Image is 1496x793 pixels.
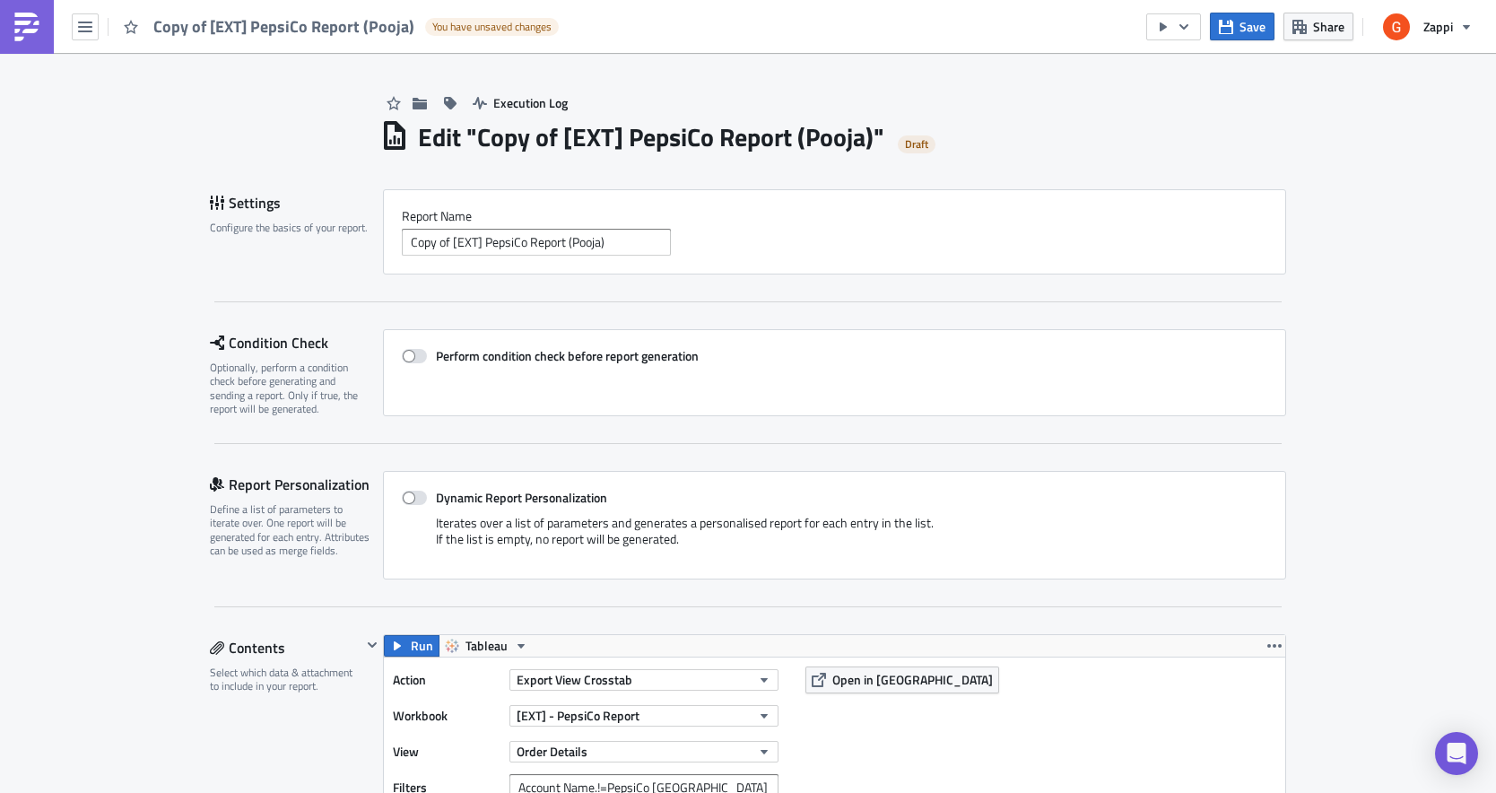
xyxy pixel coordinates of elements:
label: View [393,738,500,765]
div: Optionally, perform a condition check before generating and sending a report. Only if true, the r... [210,361,371,416]
div: Contents [210,634,361,661]
button: Open in [GEOGRAPHIC_DATA] [805,667,999,693]
h1: Edit " Copy of [EXT] PepsiCo Report (Pooja) " [418,121,884,153]
button: Run [384,635,439,657]
div: Settings [210,189,383,216]
div: Configure the basics of your report. [210,221,371,234]
button: Export View Crosstab [509,669,778,691]
span: Share [1313,17,1344,36]
img: PushMetrics [13,13,41,41]
div: Report Personalization [210,471,383,498]
span: Zappi [1423,17,1453,36]
span: Save [1239,17,1266,36]
label: Workbook [393,702,500,729]
span: Draft [905,137,928,152]
div: Select which data & attachment to include in your report. [210,666,361,693]
div: Open Intercom Messenger [1435,732,1478,775]
div: Define a list of parameters to iterate over. One report will be generated for each entry. Attribu... [210,502,371,558]
div: Iterates over a list of parameters and generates a personalised report for each entry in the list... [402,515,1267,561]
strong: Perform condition check before report generation [436,346,699,365]
span: Open in [GEOGRAPHIC_DATA] [832,670,993,689]
button: Share [1283,13,1353,40]
span: You have unsaved changes [432,20,552,34]
button: [EXT] - PepsiCo Report [509,705,778,727]
button: Execution Log [464,89,577,117]
strong: Dynamic Report Personalization [436,488,607,507]
button: Order Details [509,741,778,762]
span: Tableau [465,635,508,657]
button: Hide content [361,634,383,656]
span: Copy of [EXT] PepsiCo Report (Pooja) [153,16,416,37]
button: Save [1210,13,1274,40]
span: Run [411,635,433,657]
div: Condition Check [210,329,383,356]
label: Report Nam﻿e [402,208,1267,224]
label: Action [393,667,500,693]
span: Execution Log [493,93,568,112]
span: Export View Crosstab [517,670,632,689]
span: [EXT] - PepsiCo Report [517,706,639,725]
button: Tableau [439,635,535,657]
button: Zappi [1372,7,1483,47]
span: Order Details [517,742,587,761]
img: Avatar [1381,12,1412,42]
